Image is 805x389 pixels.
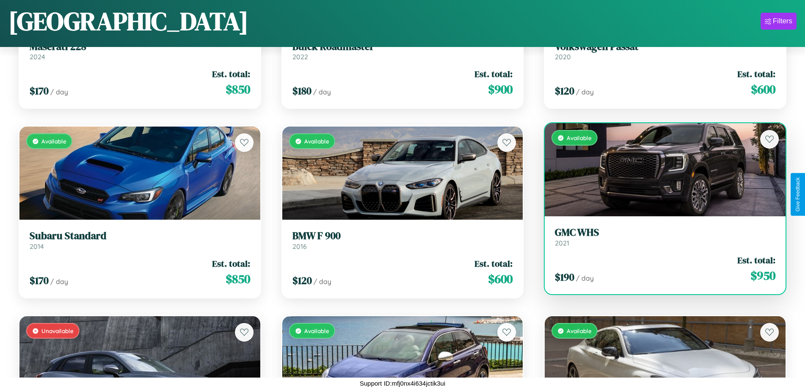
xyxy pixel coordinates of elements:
span: $ 850 [226,270,250,287]
span: 2024 [30,52,45,61]
span: $ 170 [30,273,49,287]
span: / day [50,88,68,96]
span: Est. total: [737,254,775,266]
span: Available [567,327,592,334]
a: BMW F 9002016 [292,230,513,251]
span: 2014 [30,242,44,251]
span: $ 850 [226,81,250,98]
span: 2021 [555,239,569,247]
span: Est. total: [212,68,250,80]
a: Subaru Standard2014 [30,230,250,251]
span: 2016 [292,242,307,251]
span: $ 900 [488,81,513,98]
h3: Subaru Standard [30,230,250,242]
span: $ 170 [30,84,49,98]
span: Est. total: [475,68,513,80]
span: Est. total: [212,257,250,270]
span: $ 190 [555,270,574,284]
p: Support ID: mfj0nx4i634jctik3ui [360,378,445,389]
span: / day [50,277,68,286]
span: $ 950 [750,267,775,284]
div: Filters [773,17,792,25]
h3: BMW F 900 [292,230,513,242]
h3: GMC WHS [555,226,775,239]
button: Filters [761,13,797,30]
h1: [GEOGRAPHIC_DATA] [8,4,248,39]
span: Available [567,134,592,141]
a: Maserati 2282024 [30,41,250,61]
span: $ 600 [488,270,513,287]
span: 2022 [292,52,308,61]
span: Available [304,138,329,145]
span: 2020 [555,52,571,61]
span: / day [313,88,331,96]
span: $ 180 [292,84,311,98]
div: Give Feedback [795,177,801,212]
span: Est. total: [737,68,775,80]
span: $ 600 [751,81,775,98]
span: Est. total: [475,257,513,270]
span: $ 120 [292,273,312,287]
a: Buick Roadmaster2022 [292,41,513,61]
span: Available [304,327,329,334]
span: Available [41,138,66,145]
a: Volkswagen Passat2020 [555,41,775,61]
span: / day [576,88,594,96]
span: / day [314,277,331,286]
a: GMC WHS2021 [555,226,775,247]
span: Unavailable [41,327,74,334]
span: $ 120 [555,84,574,98]
span: / day [576,274,594,282]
